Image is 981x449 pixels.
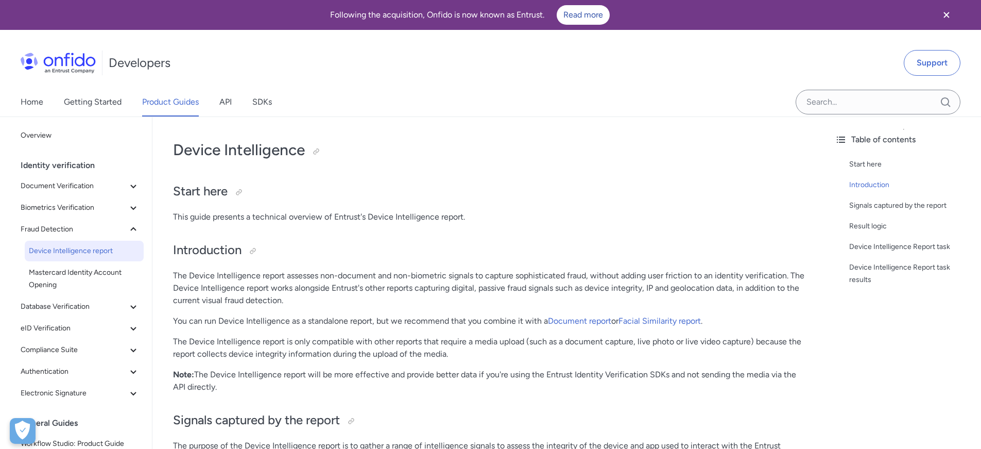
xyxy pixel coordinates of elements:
span: Mastercard Identity Account Opening [29,267,140,291]
svg: Close banner [940,9,953,21]
div: General Guides [21,413,148,434]
a: SDKs [252,88,272,117]
a: Signals captured by the report [849,199,973,212]
a: Device Intelligence Report task results [849,261,973,286]
a: Product Guides [142,88,199,117]
span: Biometrics Verification [21,202,127,214]
a: Mastercard Identity Account Opening [25,262,144,295]
a: Overview [16,125,144,146]
span: Database Verification [21,301,127,313]
a: Result logic [849,220,973,232]
p: This guide presents a technical overview of Entrust's Device Intelligence report. [173,211,806,223]
span: Device Intelligence report [29,245,140,257]
a: Device Intelligence Report task [849,241,973,253]
input: Onfido search input field [796,90,960,114]
a: Device Intelligence report [25,241,144,261]
a: Document report [548,316,611,326]
h1: Developers [109,55,170,71]
div: Cookie Preferences [10,418,36,444]
h2: Start here [173,183,806,201]
span: Compliance Suite [21,344,127,356]
div: Identity verification [21,155,148,176]
p: You can run Device Intelligence as a standalone report, but we recommend that you combine it with... [173,315,806,327]
button: Fraud Detection [16,219,144,240]
a: Support [904,50,960,76]
button: Electronic Signature [16,383,144,404]
a: Read more [557,5,610,25]
a: Facial Similarity report [618,316,701,326]
a: Home [21,88,43,117]
button: eID Verification [16,318,144,339]
h2: Introduction [173,242,806,259]
p: The Device Intelligence report assesses non-document and non-biometric signals to capture sophist... [173,270,806,307]
button: Biometrics Verification [16,197,144,218]
a: Introduction [849,179,973,191]
button: Open Preferences [10,418,36,444]
span: eID Verification [21,322,127,335]
button: Compliance Suite [16,340,144,360]
button: Database Verification [16,296,144,317]
p: The Device Intelligence report will be more effective and provide better data if you're using the... [173,369,806,393]
button: Document Verification [16,176,144,196]
a: Start here [849,158,973,171]
h2: Signals captured by the report [173,412,806,429]
span: Document Verification [21,180,127,192]
span: Fraud Detection [21,223,127,236]
button: Close banner [927,2,966,28]
span: Overview [21,129,140,142]
div: Table of contents [835,134,973,146]
h1: Device Intelligence [173,140,806,160]
a: API [219,88,232,117]
span: Electronic Signature [21,387,127,400]
span: Authentication [21,365,127,378]
p: The Device Intelligence report is only compatible with other reports that require a media upload ... [173,336,806,360]
a: Getting Started [64,88,122,117]
div: Following the acquisition, Onfido is now known as Entrust. [12,5,927,25]
button: Authentication [16,361,144,382]
img: Onfido Logo [21,53,96,73]
strong: Note: [173,370,194,379]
